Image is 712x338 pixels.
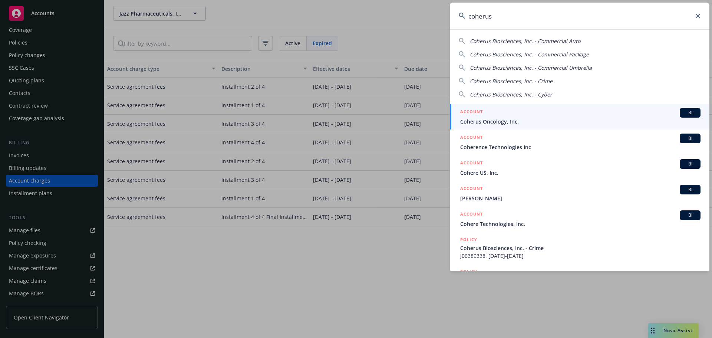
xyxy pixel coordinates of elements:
h5: POLICY [460,236,477,243]
span: Coherus Biosciences, Inc. - Cyber [470,91,552,98]
span: Coherus Biosciences, Inc. - Crime [470,78,553,85]
span: Coherus Biosciences, Inc. - Crime [460,244,701,252]
span: J06389338, [DATE]-[DATE] [460,252,701,260]
a: POLICYCoherus Biosciences, Inc. - CrimeJ06389338, [DATE]-[DATE] [450,232,709,264]
h5: ACCOUNT [460,134,483,142]
span: BI [683,186,698,193]
span: BI [683,109,698,116]
span: Cohere US, Inc. [460,169,701,177]
h5: ACCOUNT [460,210,483,219]
h5: ACCOUNT [460,185,483,194]
h5: ACCOUNT [460,108,483,117]
h5: POLICY [460,268,477,275]
span: BI [683,135,698,142]
span: Cohere Technologies, Inc. [460,220,701,228]
a: ACCOUNTBICohere US, Inc. [450,155,709,181]
a: ACCOUNTBI[PERSON_NAME] [450,181,709,206]
span: BI [683,212,698,219]
span: Coherus Biosciences, Inc. - Commercial Auto [470,37,580,45]
span: BI [683,161,698,167]
span: Coherus Biosciences, Inc. - Commercial Package [470,51,589,58]
span: Coherus Oncology, Inc. [460,118,701,125]
input: Search... [450,3,709,29]
span: Coherence Technologies Inc [460,143,701,151]
a: POLICY [450,264,709,296]
a: ACCOUNTBICoherence Technologies Inc [450,129,709,155]
span: Coherus Biosciences, Inc. - Commercial Umbrella [470,64,592,71]
a: ACCOUNTBICoherus Oncology, Inc. [450,104,709,129]
h5: ACCOUNT [460,159,483,168]
span: [PERSON_NAME] [460,194,701,202]
a: ACCOUNTBICohere Technologies, Inc. [450,206,709,232]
